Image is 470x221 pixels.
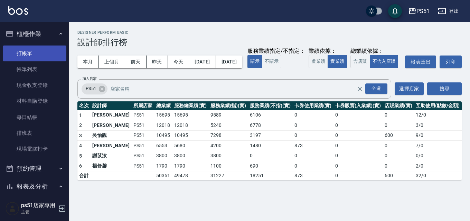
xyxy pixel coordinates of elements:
[435,5,462,18] button: 登出
[427,82,462,95] button: 搜尋
[248,130,293,141] td: 3197
[172,120,208,131] td: 12018
[333,120,383,131] td: 0
[309,48,347,55] div: 業績依據：
[333,161,383,171] td: 0
[132,130,154,141] td: PS51
[3,77,66,93] a: 現金收支登錄
[189,56,216,68] button: [DATE]
[414,171,462,180] td: 32 / 0
[333,141,383,151] td: 0
[3,46,66,61] a: 打帳單
[132,161,154,171] td: PS51
[209,130,248,141] td: 7298
[172,171,208,180] td: 49478
[3,160,66,178] button: 預約管理
[293,141,334,151] td: 873
[77,101,462,180] table: a dense table
[293,151,334,161] td: 0
[293,110,334,120] td: 0
[3,178,66,195] button: 報表及分析
[350,55,370,68] button: 含店販
[172,141,208,151] td: 5680
[209,151,248,161] td: 3800
[383,101,414,110] th: 店販業績(實)
[79,143,82,148] span: 4
[99,56,125,68] button: 上個月
[383,110,414,120] td: 0
[414,161,462,171] td: 2 / 0
[370,55,398,68] button: 不含入店販
[209,110,248,120] td: 9589
[82,76,97,81] label: 加入店家
[8,6,28,15] img: Logo
[248,110,293,120] td: 6106
[247,55,262,68] button: 顯示
[209,101,248,110] th: 服務業績(指)(實)
[248,171,293,180] td: 18251
[147,56,168,68] button: 昨天
[132,141,154,151] td: PS51
[3,25,66,43] button: 櫃檯作業
[3,141,66,157] a: 現場電腦打卡
[383,151,414,161] td: 0
[309,55,328,68] button: 虛業績
[414,120,462,131] td: 3 / 0
[77,30,462,35] h2: Designer Perform Basic
[248,151,293,161] td: 0
[91,141,131,151] td: [PERSON_NAME]
[91,110,131,120] td: [PERSON_NAME]
[333,101,383,110] th: 卡券販賣(入業績)(實)
[172,161,208,171] td: 1790
[3,109,66,125] a: 每日結帳
[154,120,172,131] td: 12018
[209,171,248,180] td: 31227
[172,110,208,120] td: 15695
[209,161,248,171] td: 1100
[414,141,462,151] td: 7 / 0
[209,141,248,151] td: 4200
[125,56,147,68] button: 前天
[77,101,91,110] th: 名次
[293,120,334,131] td: 0
[79,153,82,159] span: 5
[293,161,334,171] td: 0
[168,56,189,68] button: 今天
[77,38,462,47] h3: 設計師排行榜
[209,120,248,131] td: 5240
[416,7,430,16] div: PS51
[383,161,414,171] td: 0
[109,83,369,95] input: 店家名稱
[414,151,462,161] td: 0 / 0
[293,101,334,110] th: 卡券使用業績(實)
[91,130,131,141] td: 吳怡靚
[154,110,172,120] td: 15695
[262,55,281,68] button: 不顯示
[405,4,432,18] button: PS51
[132,120,154,131] td: PS51
[21,202,56,209] h5: ps51店家專用
[405,56,436,68] button: 報表匯出
[77,56,99,68] button: 本月
[91,161,131,171] td: 楊舒馨
[6,202,19,215] img: Person
[333,151,383,161] td: 0
[216,56,242,68] button: [DATE]
[172,130,208,141] td: 10495
[79,122,82,128] span: 2
[414,101,462,110] th: 互助使用(點數/金額)
[414,110,462,120] td: 12 / 0
[440,56,462,68] button: 列印
[82,83,107,94] div: PS51
[414,130,462,141] td: 9 / 0
[383,171,414,180] td: 600
[383,130,414,141] td: 600
[154,171,172,180] td: 50351
[3,125,66,141] a: 排班表
[293,171,334,180] td: 873
[333,171,383,180] td: 0
[383,141,414,151] td: 0
[247,48,305,55] div: 服務業績指定/不指定：
[395,82,424,95] button: 選擇店家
